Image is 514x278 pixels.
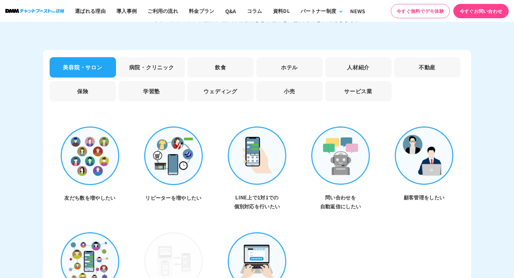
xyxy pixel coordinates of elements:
li: 小売 [256,81,323,101]
li: サービス業 [325,81,392,101]
li: 人材紹介 [325,57,392,78]
h3: リピーターを増やしたい [144,193,203,202]
h3: 顧客管理をしたい [395,193,453,202]
h3: 友だち数を増やしたい [61,193,119,202]
li: 美容院・サロン [50,57,116,78]
img: ロゴ [5,9,64,13]
li: 学習塾 [119,81,185,101]
h3: 問い合わせを 自動返信にしたい [311,193,370,211]
h3: LINE上で1対1での 個別対応を行いたい [228,193,286,211]
a: 今すぐお問い合わせ [453,4,509,18]
li: ウェディング [187,81,254,101]
li: 病院・クリニック [119,57,185,78]
a: 今すぐ無料でデモ体験 [391,4,450,18]
div: パートナー制度 [301,7,336,15]
li: 不動産 [394,57,460,78]
li: ホテル [256,57,323,78]
li: 飲食 [187,57,254,78]
li: 保険 [50,81,116,101]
